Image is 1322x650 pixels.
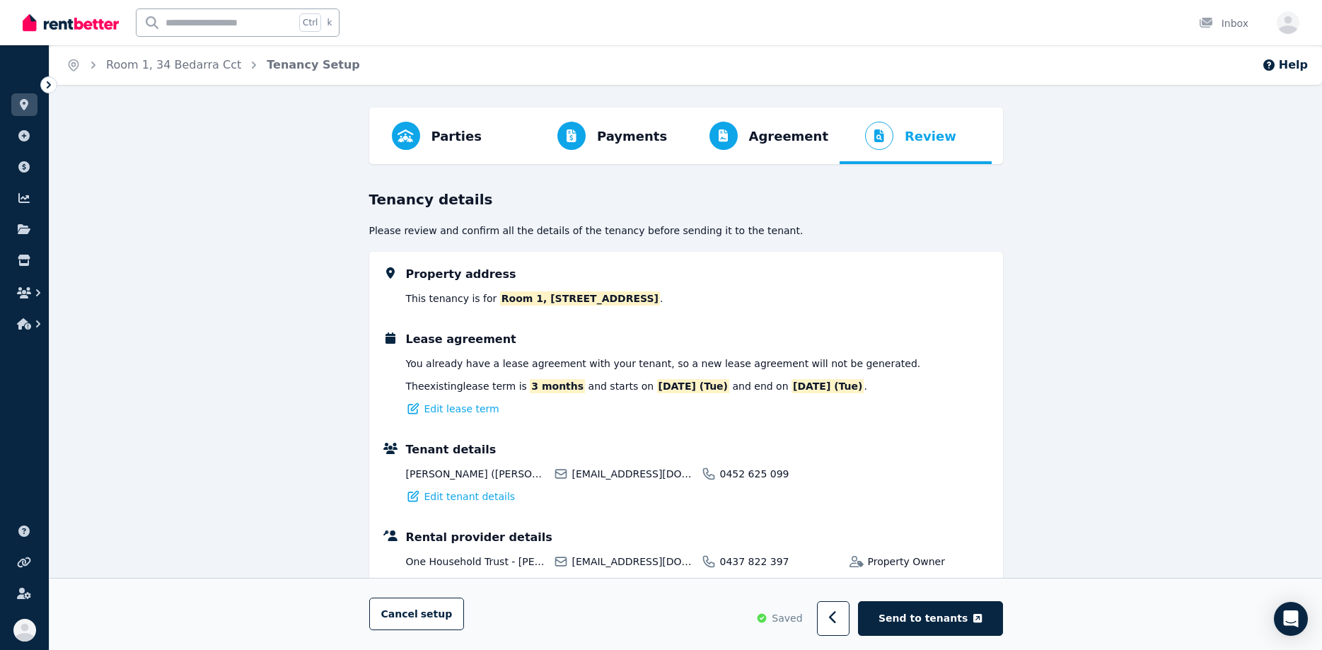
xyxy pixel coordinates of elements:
h5: Lease agreement [406,331,516,348]
button: Edit tenant details [406,489,516,504]
h5: Rental provider details [406,529,552,546]
span: Tenancy Setup [267,57,360,74]
span: setup [421,608,453,622]
span: Saved [772,612,802,626]
span: 0437 822 397 [720,555,841,569]
button: Edit rental provider details [406,577,556,591]
h3: Tenancy details [369,190,1003,209]
nav: Breadcrumb [50,45,377,85]
h5: Property address [406,266,516,283]
button: Payments [532,108,678,164]
span: Agreement [749,127,829,146]
span: 3 months [530,379,585,393]
button: Edit lease term [406,402,499,416]
span: Send to tenants [879,612,968,626]
span: One Household Trust - [PERSON_NAME] [406,555,545,569]
span: [PERSON_NAME] ([PERSON_NAME]) [PERSON_NAME] [406,467,545,481]
span: k [327,17,332,28]
span: Cancel [381,609,453,620]
button: Send to tenants [858,602,1002,637]
div: This tenancy is for . [406,291,663,306]
span: Ctrl [299,13,321,32]
button: Help [1262,57,1308,74]
span: [EMAIL_ADDRESS][DOMAIN_NAME] [572,555,693,569]
div: Inbox [1199,16,1248,30]
div: The existing lease term is and starts on and end on . [406,356,921,393]
a: Room 1, 34 Bedarra Cct [106,58,241,71]
span: Room 1, [STREET_ADDRESS] [500,291,660,306]
span: Property Owner [868,555,989,569]
p: You already have a lease agreement with your tenant , so a new lease agreement will not be genera... [406,356,921,371]
span: Edit lease term [424,402,499,416]
h5: Tenant details [406,441,497,458]
p: Please review and confirm all the details of the tenancy before sending it to the tenant . [369,224,1003,238]
button: Cancelsetup [369,598,465,631]
button: Parties [381,108,493,164]
span: Review [905,127,956,146]
div: Open Intercom Messenger [1274,602,1308,636]
span: Edit rental provider details [424,577,556,591]
button: Agreement [684,108,840,164]
span: 0452 625 099 [720,467,841,481]
span: [DATE] (Tue) [792,379,864,393]
img: RentBetter [23,12,119,33]
span: [DATE] (Tue) [657,379,729,393]
span: Parties [431,127,482,146]
span: Payments [597,127,667,146]
nav: Progress [369,108,1003,164]
img: Landlord Details [383,530,398,541]
span: Edit tenant details [424,489,516,504]
span: [EMAIL_ADDRESS][DOMAIN_NAME] [572,467,693,481]
button: Review [840,108,968,164]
